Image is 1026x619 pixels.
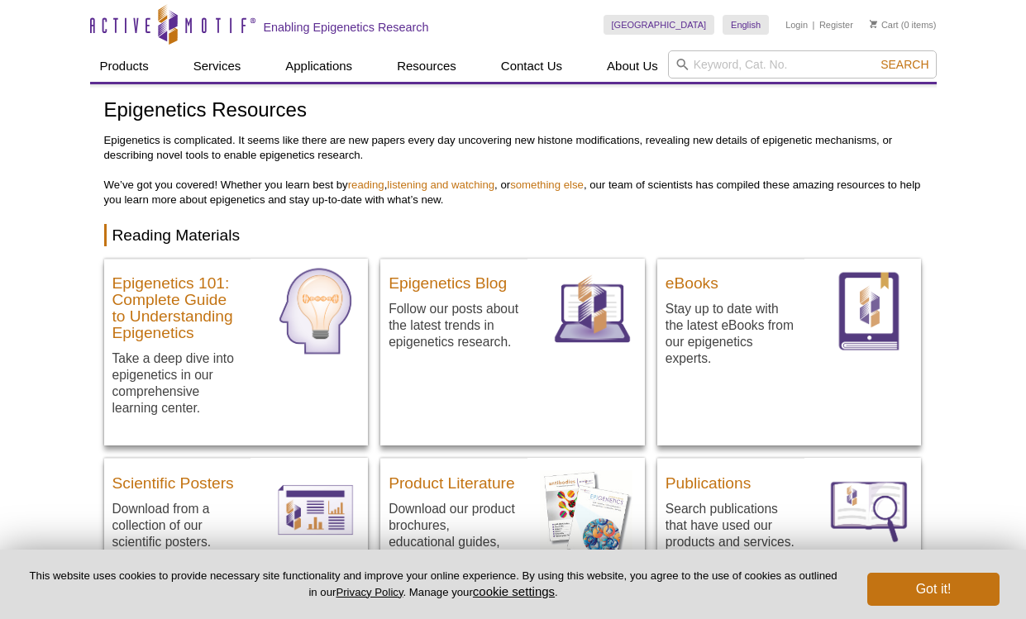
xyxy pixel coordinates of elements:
p: This website uses cookies to provide necessary site functionality and improve your online experie... [26,569,840,600]
a: About Us [597,50,668,82]
h3: Epigenetics Blog [389,267,519,292]
img: eBooks [817,259,922,364]
p: Download our product brochures, educational guides, and references lists. [389,500,519,567]
a: something else [510,179,584,191]
img: Download Product Literature [540,458,645,563]
li: | [813,15,815,35]
h3: Scientific Posters [112,467,243,492]
p: Download from a collection of our scientific posters. [112,500,243,550]
h2: Enabling Epigenetics Research [264,20,429,35]
p: Take a deep dive into epigenetics in our comprehensive learning center. [112,350,243,417]
a: English [723,15,769,35]
a: reading [348,179,384,191]
a: Products [90,50,159,82]
a: eBooks Stay up to date with the latest eBooks from our epigenetics experts. eBooks [657,259,922,397]
a: Applications [275,50,362,82]
a: Epigenetics Blog Follow our posts about the latest trends in epigenetics research. Blog [380,259,645,380]
li: (0 items) [870,15,937,35]
a: Epigenetics 101: Complete Guide to Understanding Epigenetics Take a deep dive into epigenetics in... [104,259,369,446]
h3: eBooks [666,267,796,292]
p: Stay up to date with the latest eBooks from our epigenetics experts. [666,300,796,367]
a: Privacy Policy [336,586,403,598]
img: Blog [540,259,645,364]
a: Services [184,50,251,82]
img: Your Cart [870,20,877,28]
h3: Product Literature [389,467,519,492]
a: Scientific Posters Download from a collection of our scientific posters. Posters [104,458,369,579]
img: Posters [263,458,368,563]
a: Product Literature Download our product brochures, educational guides, and references lists. Down... [380,458,645,596]
input: Keyword, Cat. No. [668,50,937,79]
button: cookie settings [473,584,555,598]
img: Publications [817,458,922,563]
button: Got it! [867,573,1000,606]
a: Resources [387,50,466,82]
h3: Publications [666,467,796,492]
p: Epigenetics is complicated. It seems like there are new papers every day uncovering new histone m... [104,133,923,207]
p: Search publications that have used our products and services. [666,500,796,550]
span: Search [880,58,928,71]
a: listening and watching [387,179,494,191]
a: Contact Us [491,50,572,82]
p: Follow our posts about the latest trends in epigenetics research. [389,300,519,350]
h3: Epigenetics 101: Complete Guide to Understanding Epigenetics [112,267,243,341]
h2: Reading Materials [104,224,923,246]
a: [GEOGRAPHIC_DATA] [604,15,715,35]
button: Search [876,57,933,72]
a: Publications Search publications that have used our products and services. Publications [657,458,922,579]
img: Epigenetics Learning Center [263,259,368,364]
h1: Epigenetics Resources [104,99,923,123]
a: Cart [870,19,899,31]
a: Register [819,19,853,31]
a: Login [785,19,808,31]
